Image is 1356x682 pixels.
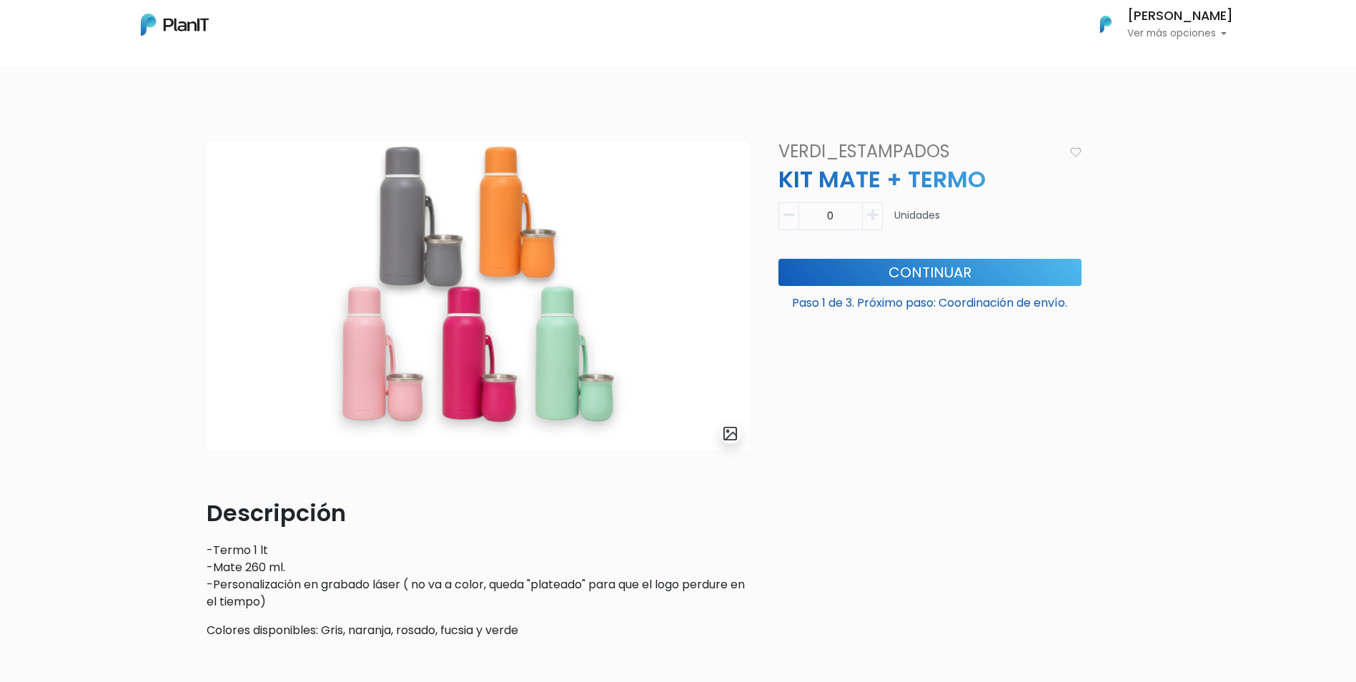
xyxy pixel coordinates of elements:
p: Colores disponibles: Gris, naranja, rosado, fucsia y verde [207,622,750,639]
img: PlanIt Logo [141,14,209,36]
img: gallery-light [722,425,738,442]
h4: VERDI_ESTAMPADOS [770,142,1064,162]
p: Paso 1 de 3. Próximo paso: Coordinación de envío. [778,289,1082,312]
img: PlanIt Logo [1090,9,1122,40]
img: heart_icon [1070,147,1082,157]
p: Descripción [207,496,750,530]
h6: [PERSON_NAME] [1127,10,1233,23]
button: Continuar [778,259,1082,286]
button: PlanIt Logo [PERSON_NAME] Ver más opciones [1082,6,1233,43]
p: Unidades [894,208,940,236]
img: 2000___2000-Photoroom_-_2025-07-02T103351.963.jpg [207,142,750,450]
p: KIT MATE + TERMO [770,162,1090,197]
p: Ver más opciones [1127,29,1233,39]
p: -Termo 1 lt -Mate 260 ml. -Personalización en grabado láser ( no va a color, queda "plateado" par... [207,542,750,611]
